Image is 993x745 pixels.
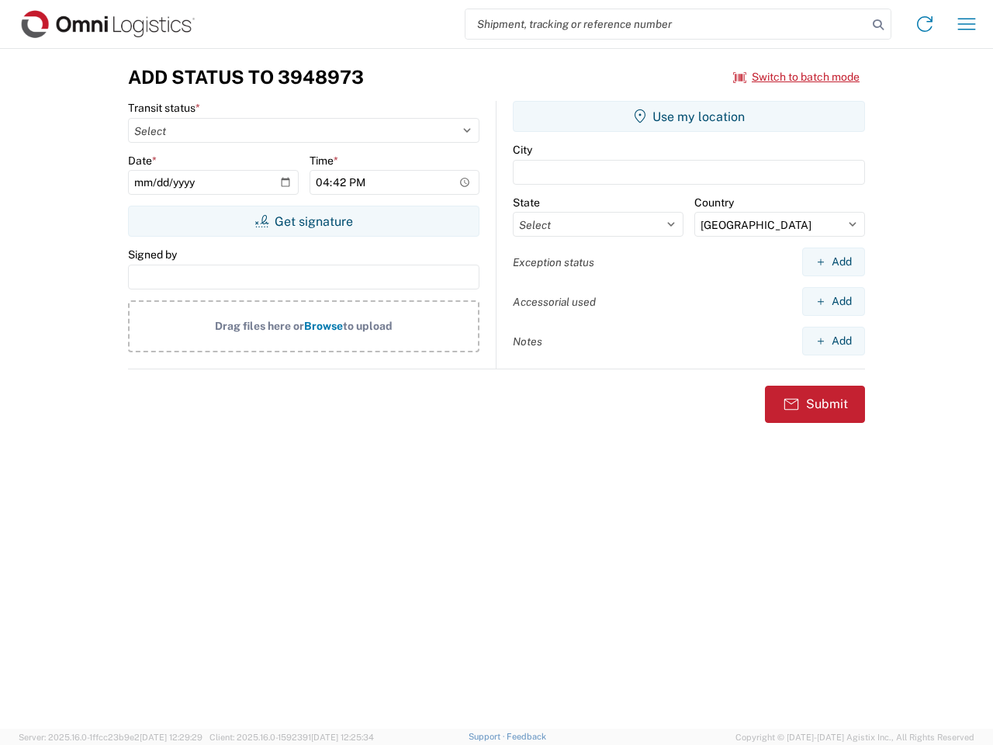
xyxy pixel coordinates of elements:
label: Date [128,154,157,168]
label: Notes [513,334,542,348]
button: Use my location [513,101,865,132]
span: [DATE] 12:29:29 [140,733,202,742]
button: Add [802,248,865,276]
span: Drag files here or [215,320,304,332]
button: Add [802,287,865,316]
input: Shipment, tracking or reference number [465,9,867,39]
button: Submit [765,386,865,423]
label: City [513,143,532,157]
span: to upload [343,320,393,332]
label: Signed by [128,248,177,262]
a: Support [469,732,507,741]
span: Browse [304,320,343,332]
label: State [513,196,540,210]
span: Client: 2025.16.0-1592391 [209,733,374,742]
h3: Add Status to 3948973 [128,66,364,88]
label: Exception status [513,255,594,269]
label: Time [310,154,338,168]
label: Transit status [128,101,200,115]
span: Copyright © [DATE]-[DATE] Agistix Inc., All Rights Reserved [735,730,974,744]
span: [DATE] 12:25:34 [311,733,374,742]
span: Server: 2025.16.0-1ffcc23b9e2 [19,733,202,742]
a: Feedback [507,732,546,741]
button: Add [802,327,865,355]
button: Get signature [128,206,479,237]
label: Accessorial used [513,295,596,309]
label: Country [694,196,734,210]
button: Switch to batch mode [733,64,860,90]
